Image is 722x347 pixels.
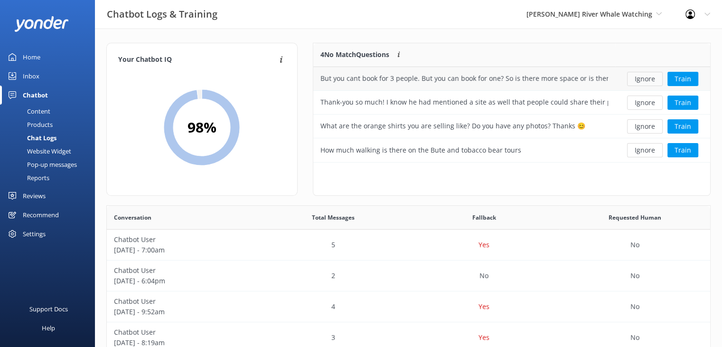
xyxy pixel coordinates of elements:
button: Train [667,143,698,157]
button: Ignore [627,72,663,86]
a: Reports [6,171,95,184]
a: Products [6,118,95,131]
a: Pop-up messages [6,158,95,171]
div: row [313,91,710,115]
a: Content [6,105,95,118]
div: Home [23,48,40,67]
div: row [107,291,710,322]
div: Recommend [23,205,59,224]
div: Settings [23,224,46,243]
div: Thank-you so much! I know he had mentioned a site as well that people could share their photos wi... [320,97,608,107]
p: 4 [331,301,335,312]
p: Yes [478,301,489,312]
div: Products [6,118,53,131]
span: [PERSON_NAME] River Whale Watching [526,10,652,19]
div: Chat Logs [6,131,56,145]
p: [DATE] - 6:04pm [114,276,251,286]
p: 3 [331,332,335,343]
p: Yes [478,240,489,250]
button: Train [667,96,698,110]
div: Support Docs [29,299,68,318]
div: Reviews [23,186,46,205]
p: Chatbot User [114,265,251,276]
div: grid [313,67,710,162]
p: No [479,270,488,281]
span: Total Messages [312,213,355,222]
div: Help [42,318,55,337]
div: row [313,138,710,162]
p: Chatbot User [114,296,251,307]
div: Reports [6,171,49,184]
span: Conversation [114,213,151,222]
button: Train [667,72,698,86]
div: row [313,67,710,91]
button: Ignore [627,96,663,110]
div: How much walking is there on the Bute and tobacco bear tours [320,145,521,155]
h2: 98 % [188,116,216,139]
div: row [313,115,710,138]
button: Ignore [627,119,663,134]
p: No [630,301,639,312]
p: Chatbot User [114,234,251,245]
span: Fallback [472,213,496,222]
div: Content [6,105,50,118]
div: Inbox [23,67,39,86]
div: But you cant book for 3 people. But you can book for one? So is there more space or is there only... [320,73,608,84]
div: Chatbot [23,86,48,105]
button: Ignore [627,143,663,157]
p: [DATE] - 9:52am [114,307,251,317]
p: Chatbot User [114,327,251,337]
button: Train [667,119,698,134]
div: row [107,260,710,291]
p: 2 [331,270,335,281]
h4: Your Chatbot IQ [118,55,277,65]
p: 5 [331,240,335,250]
a: Chat Logs [6,131,95,145]
h3: Chatbot Logs & Training [107,7,217,22]
p: 4 No Match Questions [320,49,389,60]
p: Yes [478,332,489,343]
p: No [630,270,639,281]
div: Website Widget [6,145,71,158]
a: Website Widget [6,145,95,158]
div: What are the orange shirts you are selling like? Do you have any photos? Thanks 😊 [320,121,585,131]
p: No [630,240,639,250]
p: No [630,332,639,343]
img: yonder-white-logo.png [14,16,69,32]
div: Pop-up messages [6,158,77,171]
p: [DATE] - 7:00am [114,245,251,255]
div: row [107,230,710,260]
span: Requested Human [609,213,661,222]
